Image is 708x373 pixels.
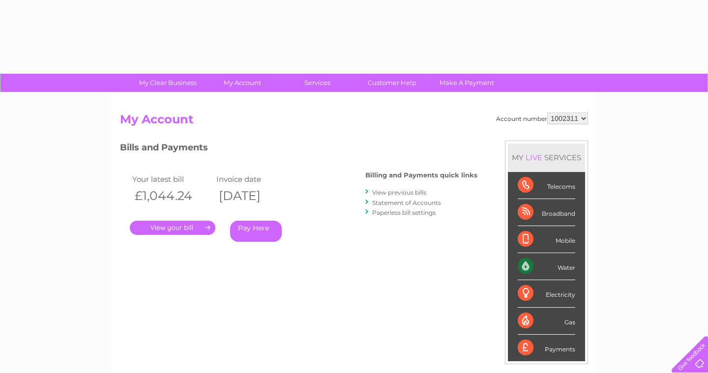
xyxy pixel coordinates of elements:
[230,221,282,242] a: Pay Here
[277,74,358,92] a: Services
[518,253,575,280] div: Water
[214,186,298,206] th: [DATE]
[214,172,298,186] td: Invoice date
[518,226,575,253] div: Mobile
[352,74,433,92] a: Customer Help
[202,74,283,92] a: My Account
[426,74,507,92] a: Make A Payment
[130,172,214,186] td: Your latest bill
[518,308,575,335] div: Gas
[120,113,588,131] h2: My Account
[130,186,214,206] th: £1,044.24
[518,199,575,226] div: Broadband
[365,172,477,179] h4: Billing and Payments quick links
[524,153,544,162] div: LIVE
[372,199,441,206] a: Statement of Accounts
[518,335,575,361] div: Payments
[130,221,215,235] a: .
[127,74,208,92] a: My Clear Business
[508,143,585,172] div: MY SERVICES
[372,209,436,216] a: Paperless bill settings
[372,189,426,196] a: View previous bills
[496,113,588,124] div: Account number
[518,172,575,199] div: Telecoms
[120,141,477,158] h3: Bills and Payments
[518,280,575,307] div: Electricity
